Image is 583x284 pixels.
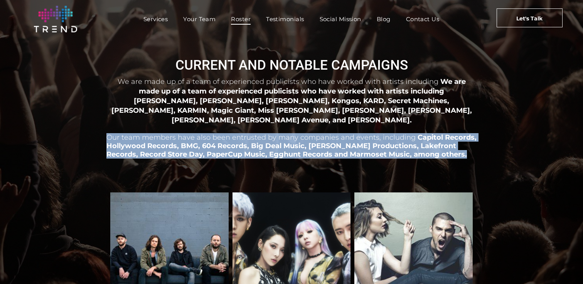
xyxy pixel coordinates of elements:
iframe: Chat Widget [544,247,583,284]
span: CURRENT AND NOTABLE CAMPAIGNS [175,57,408,73]
span: Our team members have also been entrusted by many companies and events, including [106,133,416,142]
img: logo [34,6,77,32]
a: Social Mission [312,13,369,25]
a: Let's Talk [497,8,563,27]
span: We are made up of a team of experienced publicists who have worked with artists including [PERSON... [111,77,472,124]
span: We are made up of a team of experienced publicists who have worked with artists including [118,77,438,86]
a: Services [136,13,176,25]
span: Let's Talk [516,9,543,28]
a: Contact Us [398,13,447,25]
a: Your Team [175,13,223,25]
a: Blog [369,13,398,25]
a: Roster [223,13,258,25]
a: Testimonials [258,13,312,25]
span: Capitol Records, Hollywood Records, BMG, 604 Records, Big Deal Music, [PERSON_NAME] Productions, ... [106,133,477,159]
